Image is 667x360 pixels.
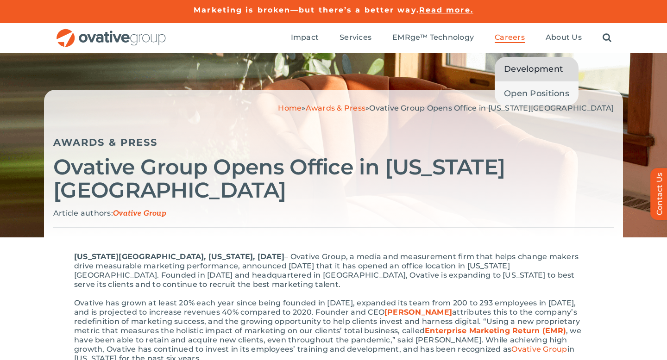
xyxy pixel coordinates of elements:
[546,33,582,42] span: About Us
[74,252,593,289] p: – Ovative Group, a media and measurement firm that helps change makers drive measurable marketing...
[278,104,614,112] span: » »
[340,33,371,43] a: Services
[392,33,474,43] a: EMRge™ Technology
[392,33,474,42] span: EMRge™ Technology
[495,33,525,43] a: Careers
[53,209,614,218] p: Article authors:
[546,33,582,43] a: About Us
[419,6,473,14] a: Read more.
[340,33,371,42] span: Services
[113,209,166,218] span: Ovative Group
[495,33,525,42] span: Careers
[74,252,284,261] strong: [US_STATE][GEOGRAPHIC_DATA], [US_STATE], [DATE]
[425,326,566,335] a: Enterprise Marketing Return (EMR)
[306,104,365,112] a: Awards & Press
[495,81,579,106] a: Open Positions
[53,155,614,202] h2: Ovative Group Opens Office in [US_STATE][GEOGRAPHIC_DATA]
[495,57,579,81] a: Development
[291,23,611,53] nav: Menu
[369,104,614,112] span: Ovative Group Opens Office in [US_STATE][GEOGRAPHIC_DATA]
[504,87,569,100] span: Open Positions
[291,33,319,43] a: Impact
[511,345,567,354] a: Ovative Group
[56,28,167,37] a: OG_Full_horizontal_RGB
[194,6,419,14] a: Marketing is broken—but there’s a better way.
[278,104,302,112] a: Home
[384,308,452,317] a: [PERSON_NAME]
[603,33,611,43] a: Search
[291,33,319,42] span: Impact
[53,137,157,148] a: Awards & Press
[504,62,563,75] span: Development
